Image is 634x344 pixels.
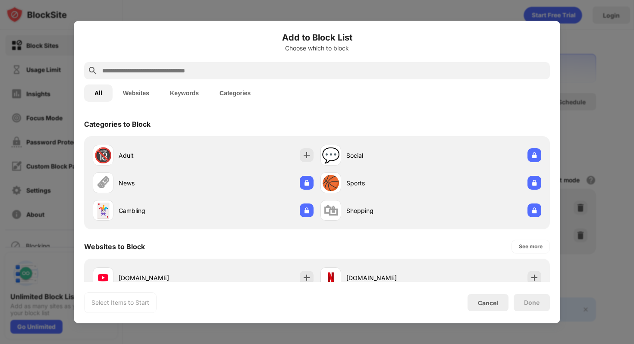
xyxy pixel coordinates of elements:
div: Categories to Block [84,120,151,128]
div: 🗞 [96,174,110,192]
div: Adult [119,151,203,160]
img: favicons [98,272,108,283]
div: Social [346,151,431,160]
div: 🏀 [322,174,340,192]
div: Cancel [478,299,498,306]
div: Shopping [346,206,431,215]
div: See more [519,242,543,251]
div: 💬 [322,147,340,164]
div: Websites to Block [84,242,145,251]
h6: Add to Block List [84,31,550,44]
img: favicons [326,272,336,283]
img: search.svg [88,66,98,76]
div: Gambling [119,206,203,215]
button: Websites [113,84,160,102]
div: 🃏 [94,202,112,219]
div: Select Items to Start [91,298,149,307]
div: [DOMAIN_NAME] [346,273,431,282]
div: News [119,178,203,188]
button: Categories [209,84,261,102]
button: All [84,84,113,102]
button: Keywords [160,84,209,102]
div: [DOMAIN_NAME] [119,273,203,282]
div: Choose which to block [84,45,550,52]
div: 🛍 [323,202,338,219]
div: Done [524,299,540,306]
div: 🔞 [94,147,112,164]
div: Sports [346,178,431,188]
